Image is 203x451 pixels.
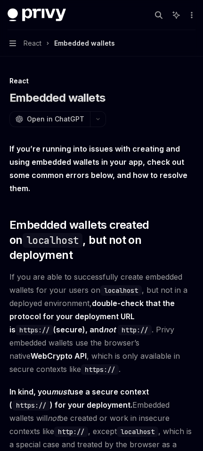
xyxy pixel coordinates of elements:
[9,111,90,127] button: Open in ChatGPT
[27,114,84,124] span: Open in ChatGPT
[9,270,194,376] span: If you are able to successfully create embedded wallets for your users on , but not in a deployed...
[100,285,142,296] code: localhost
[9,298,175,334] strong: double-check that the protocol for your deployment URL is (secure), and
[54,427,88,437] code: http://
[118,325,152,335] code: http://
[9,387,149,410] strong: In kind, you use a secure context ( ) for your deployment.
[12,400,50,411] code: https://
[23,233,83,248] code: localhost
[24,38,41,49] span: React
[51,387,70,396] em: must
[117,427,158,437] code: localhost
[8,8,66,22] img: dark logo
[9,144,187,193] strong: If you’re running into issues with creating and using embedded wallets in your app, check out som...
[16,325,53,335] code: https://
[186,8,195,22] button: More actions
[9,217,194,263] span: Embedded wallets created on , but not on deployment
[104,325,116,334] em: not
[48,413,59,423] em: not
[31,351,87,361] a: WebCrypto API
[9,90,105,105] h1: Embedded wallets
[81,364,119,375] code: https://
[9,76,194,86] div: React
[54,38,115,49] div: Embedded wallets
